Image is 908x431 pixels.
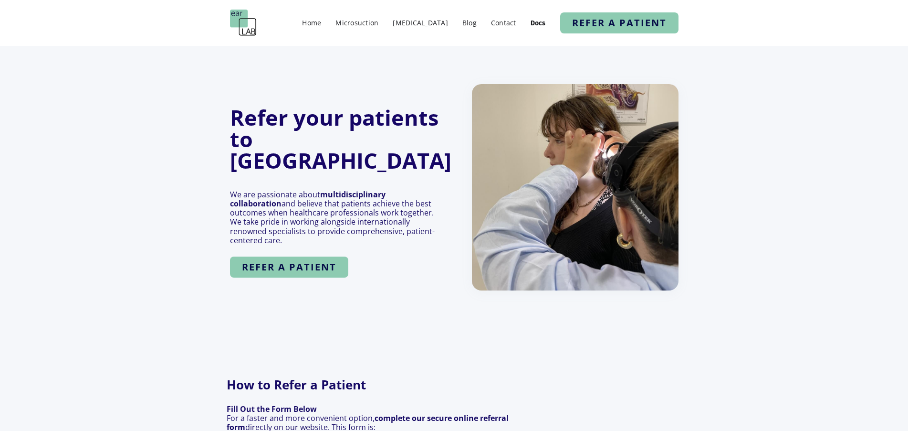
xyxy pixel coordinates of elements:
strong: refer a patient [242,260,336,273]
h1: Refer your patients to [GEOGRAPHIC_DATA] [230,107,451,171]
strong: Fill Out the Form Below [227,404,317,414]
a: Home [297,16,326,30]
strong: refer a patient [572,16,667,29]
a: Contact [486,16,521,30]
a: [MEDICAL_DATA] [388,16,453,30]
a: refer a patient [560,12,678,33]
a: Blog [458,16,481,30]
p: We are passionate about and believe that patients achieve the best outcomes when healthcare profe... [230,190,436,245]
a: refer a patient [230,257,348,278]
a: Microsuction [331,16,383,30]
strong: How to Refer a Patient [227,377,506,393]
strong: multidisciplinary collaboration [230,189,386,209]
a: Docs [526,17,551,30]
